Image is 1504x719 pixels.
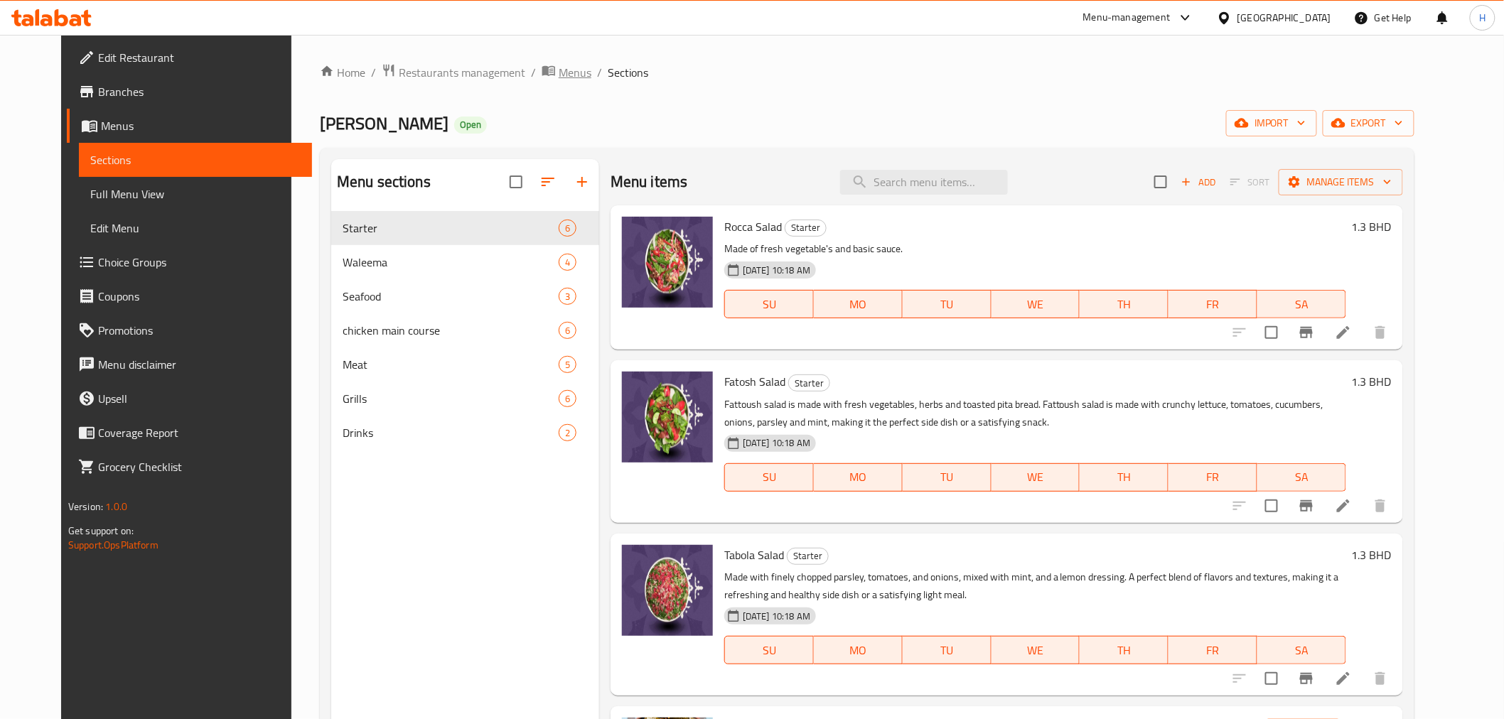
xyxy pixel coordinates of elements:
[731,467,808,487] span: SU
[559,254,576,271] div: items
[79,211,312,245] a: Edit Menu
[1083,9,1171,26] div: Menu-management
[531,64,536,81] li: /
[1169,636,1257,664] button: FR
[331,205,599,455] nav: Menu sections
[331,279,599,313] div: Seafood3
[820,467,897,487] span: MO
[1176,171,1221,193] button: Add
[565,165,599,199] button: Add section
[559,64,591,81] span: Menus
[1257,318,1287,347] span: Select to update
[1169,290,1257,318] button: FR
[454,117,487,134] div: Open
[1479,10,1486,26] span: H
[597,64,602,81] li: /
[1221,171,1279,193] span: Select section first
[1257,491,1287,521] span: Select to update
[501,167,531,197] span: Select all sections
[343,288,559,305] div: Seafood
[98,288,301,305] span: Coupons
[343,254,559,271] div: Waleema
[1263,467,1341,487] span: SA
[79,143,312,177] a: Sections
[98,458,301,475] span: Grocery Checklist
[737,264,816,277] span: [DATE] 10:18 AM
[820,294,897,315] span: MO
[105,497,127,516] span: 1.0.0
[611,171,688,193] h2: Menu items
[1169,463,1257,492] button: FR
[908,640,986,661] span: TU
[399,64,525,81] span: Restaurants management
[1146,167,1176,197] span: Select section
[1335,497,1352,514] a: Edit menu item
[724,290,814,318] button: SU
[331,245,599,279] div: Waleema4
[622,545,713,636] img: Tabola Salad
[1289,315,1323,350] button: Branch-specific-item
[731,294,808,315] span: SU
[724,240,1346,258] p: Made of fresh vegetable's and basic sauce.
[908,467,986,487] span: TU
[622,217,713,308] img: Rocca Salad
[814,290,903,318] button: MO
[98,322,301,339] span: Promotions
[997,640,1075,661] span: WE
[1174,640,1252,661] span: FR
[559,322,576,339] div: items
[1289,661,1323,696] button: Branch-specific-item
[98,49,301,66] span: Edit Restaurant
[98,254,301,271] span: Choice Groups
[724,636,814,664] button: SU
[343,390,559,407] div: Grills
[1323,110,1414,136] button: export
[1363,489,1397,523] button: delete
[1290,173,1392,191] span: Manage items
[1334,114,1403,132] span: export
[559,222,576,235] span: 6
[101,117,301,134] span: Menus
[559,356,576,373] div: items
[622,372,713,463] img: Fatosh Salad
[992,290,1080,318] button: WE
[903,636,992,664] button: TU
[724,544,784,566] span: Tabola Salad
[1080,463,1169,492] button: TH
[559,324,576,337] span: 6
[724,463,814,492] button: SU
[1080,290,1169,318] button: TH
[1257,664,1287,693] span: Select to update
[90,185,301,202] span: Full Menu View
[343,424,559,441] span: Drinks
[1226,110,1317,136] button: import
[90,220,301,237] span: Edit Menu
[68,521,134,540] span: Get support on:
[337,171,431,193] h2: Menu sections
[68,536,159,554] a: Support.OpsPlatform
[331,211,599,245] div: Starter6
[1179,174,1218,190] span: Add
[1237,114,1306,132] span: import
[559,358,576,372] span: 5
[1289,489,1323,523] button: Branch-specific-item
[1176,171,1221,193] span: Add item
[320,63,1414,82] nav: breadcrumb
[814,636,903,664] button: MO
[1363,661,1397,696] button: delete
[1174,467,1252,487] span: FR
[331,382,599,416] div: Grills6
[67,313,312,347] a: Promotions
[1263,294,1341,315] span: SA
[320,64,365,81] a: Home
[67,382,312,416] a: Upsell
[331,416,599,450] div: Drinks2
[731,640,808,661] span: SU
[343,356,559,373] span: Meat
[814,463,903,492] button: MO
[559,220,576,237] div: items
[724,371,785,392] span: Fatosh Salad
[67,40,312,75] a: Edit Restaurant
[788,374,830,391] div: Starter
